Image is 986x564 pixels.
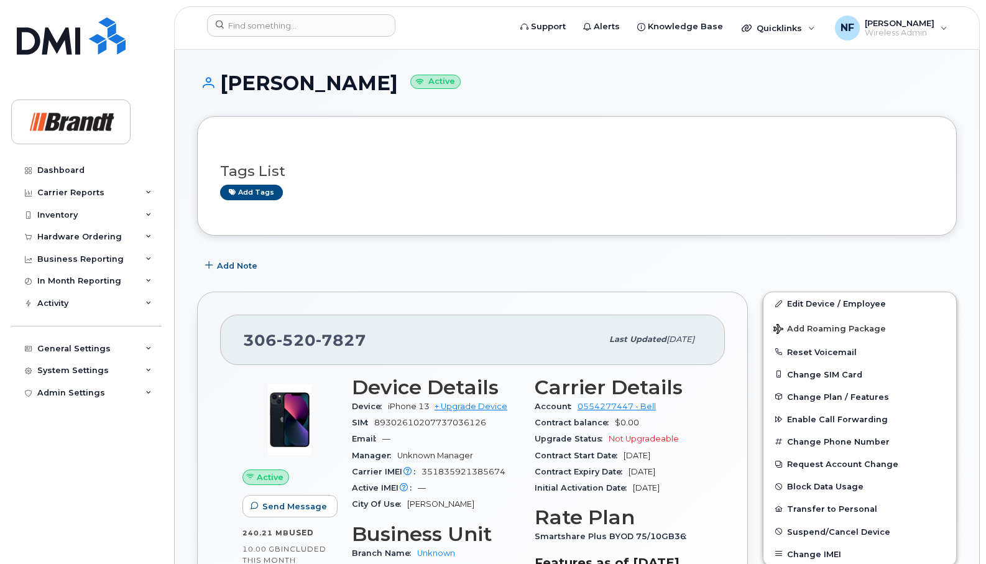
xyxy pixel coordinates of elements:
[397,451,473,460] span: Unknown Manager
[252,382,327,457] img: image20231002-3703462-1ig824h.jpeg
[410,75,461,89] small: Active
[217,260,257,272] span: Add Note
[352,467,422,476] span: Carrier IMEI
[197,254,268,277] button: Add Note
[352,483,418,492] span: Active IMEI
[352,402,388,411] span: Device
[763,497,956,520] button: Transfer to Personal
[763,520,956,543] button: Suspend/Cancel Device
[242,529,289,537] span: 240.21 MB
[578,402,656,411] a: 0554277447 - Bell
[352,451,397,460] span: Manager
[609,335,666,344] span: Last updated
[763,430,956,453] button: Change Phone Number
[763,292,956,315] a: Edit Device / Employee
[382,434,390,443] span: —
[407,499,474,509] span: [PERSON_NAME]
[535,483,633,492] span: Initial Activation Date
[535,402,578,411] span: Account
[633,483,660,492] span: [DATE]
[388,402,430,411] span: iPhone 13
[352,434,382,443] span: Email
[243,331,366,349] span: 306
[289,528,314,537] span: used
[535,376,703,399] h3: Carrier Details
[352,376,520,399] h3: Device Details
[242,495,338,517] button: Send Message
[262,501,327,512] span: Send Message
[666,335,694,344] span: [DATE]
[535,467,629,476] span: Contract Expiry Date
[422,467,505,476] span: 351835921385674
[220,164,934,179] h3: Tags List
[535,434,609,443] span: Upgrade Status
[763,315,956,341] button: Add Roaming Package
[197,72,957,94] h1: [PERSON_NAME]
[787,392,889,401] span: Change Plan / Features
[763,341,956,363] button: Reset Voicemail
[535,418,615,427] span: Contract balance
[535,451,624,460] span: Contract Start Date
[417,548,455,558] a: Unknown
[257,471,283,483] span: Active
[352,499,407,509] span: City Of Use
[352,523,520,545] h3: Business Unit
[316,331,366,349] span: 7827
[629,467,655,476] span: [DATE]
[220,185,283,200] a: Add tags
[763,475,956,497] button: Block Data Usage
[277,331,316,349] span: 520
[609,434,679,443] span: Not Upgradeable
[763,408,956,430] button: Enable Call Forwarding
[763,363,956,386] button: Change SIM Card
[763,386,956,408] button: Change Plan / Features
[435,402,507,411] a: + Upgrade Device
[624,451,650,460] span: [DATE]
[773,324,886,336] span: Add Roaming Package
[763,453,956,475] button: Request Account Change
[418,483,426,492] span: —
[352,548,417,558] span: Branch Name
[615,418,639,427] span: $0.00
[787,415,888,424] span: Enable Call Forwarding
[787,527,890,536] span: Suspend/Cancel Device
[242,545,281,553] span: 10.00 GB
[535,506,703,529] h3: Rate Plan
[535,532,693,541] span: Smartshare Plus BYOD 75/10GB36
[352,418,374,427] span: SIM
[374,418,486,427] span: 89302610207737036126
